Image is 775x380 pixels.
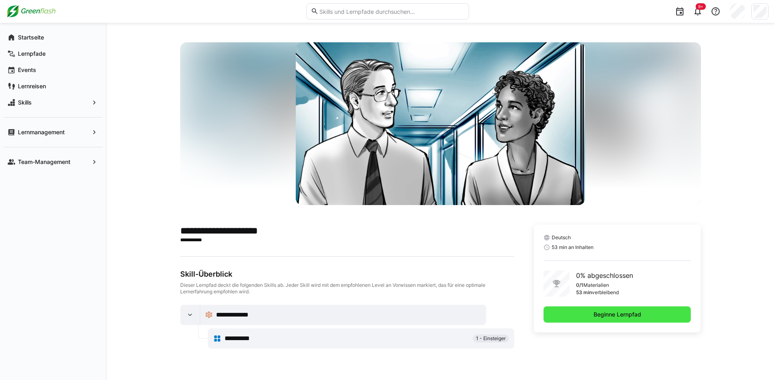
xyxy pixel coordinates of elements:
p: verbleibend [592,289,619,296]
p: 53 min [576,289,592,296]
div: Dieser Lernpfad deckt die folgenden Skills ab. Jeder Skill wird mit dem empfohlenen Level an Vorw... [180,282,514,295]
div: Skill-Überblick [180,270,514,279]
button: Beginne Lernpfad [544,306,691,323]
span: 9+ [698,4,703,9]
span: 1 - Einsteiger [476,335,506,342]
span: Deutsch [552,234,571,241]
p: 0% abgeschlossen [576,271,633,280]
input: Skills und Lernpfade durchsuchen… [319,8,464,15]
p: Materialien [583,282,609,288]
p: 0/1 [576,282,583,288]
span: Beginne Lernpfad [592,310,642,319]
span: 53 min an Inhalten [552,244,594,251]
